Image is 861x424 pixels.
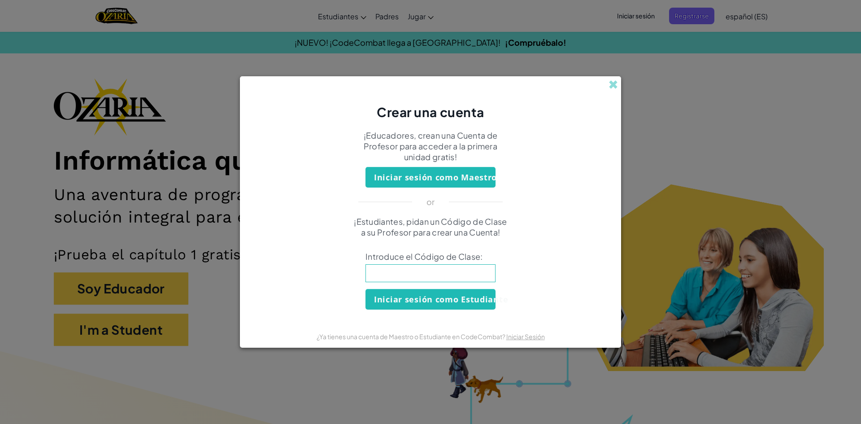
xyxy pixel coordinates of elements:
[365,167,496,188] button: Iniciar sesión como Maestro
[377,104,484,120] span: Crear una cuenta
[426,197,435,207] p: or
[317,332,506,341] span: ¿Ya tienes una cuenta de Maestro o Estudiante en CodeCombat?
[365,289,496,310] button: Iniciar sesión como Estudiante
[352,216,509,238] p: ¡Estudiantes, pidan un Código de Clase a su Profesor para crear una Cuenta!
[365,251,496,262] span: Introduce el Código de Clase:
[506,332,545,341] a: Iniciar Sesión
[352,130,509,162] p: ¡Educadores, crean una Cuenta de Profesor para acceder a la primera unidad gratis!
